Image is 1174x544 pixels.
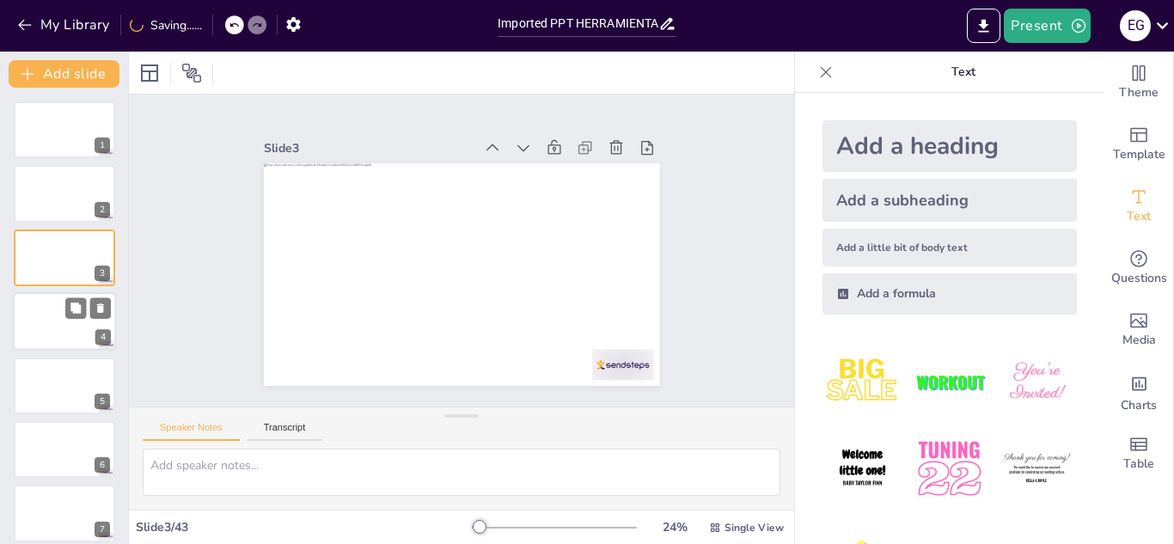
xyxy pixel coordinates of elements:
[967,9,1000,43] button: Export to PowerPoint
[1104,299,1173,361] div: Add images, graphics, shapes or video
[95,522,110,537] div: 7
[181,63,202,83] span: Position
[14,421,115,478] div: 6
[95,457,110,473] div: 6
[264,140,474,156] div: Slide 3
[13,11,117,39] button: My Library
[822,120,1077,172] div: Add a heading
[822,179,1077,222] div: Add a subheading
[1121,396,1157,415] span: Charts
[1104,361,1173,423] div: Add charts and graphs
[997,429,1077,509] img: 6.jpeg
[498,11,658,36] input: Insert title
[95,394,110,409] div: 5
[14,358,115,414] div: 5
[130,17,202,34] div: Saving......
[95,330,111,345] div: 4
[95,138,110,153] div: 1
[95,266,110,281] div: 3
[725,521,784,535] span: Single View
[143,422,240,441] button: Speaker Notes
[1104,423,1173,485] div: Add a table
[1104,237,1173,299] div: Get real-time input from your audience
[1120,9,1151,43] button: E G
[136,59,163,87] div: Layout
[1122,331,1156,350] span: Media
[14,229,115,286] div: 3
[997,342,1077,422] img: 3.jpeg
[90,298,111,319] button: Delete Slide
[1123,455,1154,474] span: Table
[95,202,110,217] div: 2
[136,519,472,535] div: Slide 3 / 43
[9,60,119,88] button: Add slide
[1104,175,1173,237] div: Add text boxes
[14,165,115,222] div: 2
[1127,207,1151,226] span: Text
[822,342,902,422] img: 1.jpeg
[14,485,115,541] div: 7
[1120,10,1151,41] div: E G
[1104,52,1173,113] div: Change the overall theme
[247,422,323,441] button: Transcript
[654,519,695,535] div: 24 %
[822,429,902,509] img: 4.jpeg
[65,298,86,319] button: Duplicate Slide
[909,429,989,509] img: 5.jpeg
[1111,269,1167,288] span: Questions
[822,229,1077,266] div: Add a little bit of body text
[1104,113,1173,175] div: Add ready made slides
[1119,83,1159,102] span: Theme
[1113,145,1165,164] span: Template
[1004,9,1090,43] button: Present
[909,342,989,422] img: 2.jpeg
[822,273,1077,315] div: Add a formula
[14,101,115,158] div: 1
[840,52,1087,93] p: Text
[13,292,116,351] div: 4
